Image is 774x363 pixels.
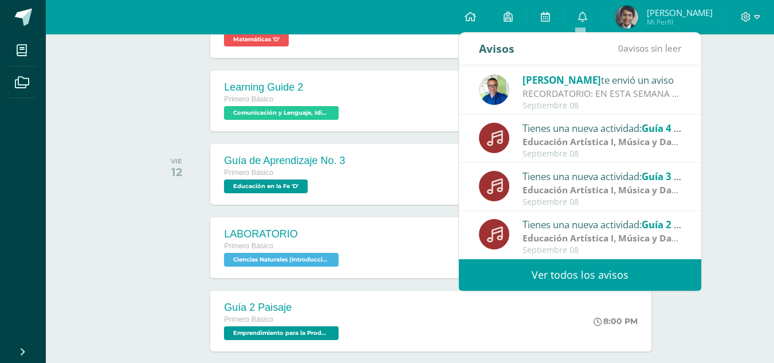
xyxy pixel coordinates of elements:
div: VIE [171,157,182,165]
div: 12 [171,165,182,179]
span: Primero Básico [224,315,273,323]
div: | Zona [522,232,682,245]
span: avisos sin leer [618,42,681,54]
span: Emprendimiento para la Productividad 'D' [224,326,339,340]
strong: Educación Artística I, Música y Danza [522,135,687,148]
span: Educación en la Fe 'D' [224,179,308,193]
div: LABORATORIO [224,228,341,240]
div: Guía 2 Paisaje [224,302,341,314]
span: Comunicación y Lenguaje, Idioma Extranjero Inglés 'D' [224,106,339,120]
div: Tienes una nueva actividad: [522,217,682,232]
span: 0 [618,42,623,54]
span: Guía 2 Talleres de Música [642,218,762,231]
span: Primero Básico [224,169,273,177]
img: 692ded2a22070436d299c26f70cfa591.png [479,75,509,105]
div: Guía de Aprendizaje No. 3 [224,155,345,167]
div: Tienes una nueva actividad: [522,169,682,184]
div: | Zona [522,135,682,149]
div: Septiembre 08 [522,101,682,111]
div: Tienes una nueva actividad: [522,120,682,135]
img: cb0c5febe7c9ab540de0185df7840633.png [615,6,638,29]
div: te envió un aviso [522,72,682,87]
span: Ciencias Naturales (Introducción a la Biología) 'D' [224,253,339,267]
span: Mi Perfil [647,17,713,27]
span: Matemáticas 'D' [224,33,289,46]
a: Ver todos los avisos [459,259,701,291]
div: 8:00 PM [594,316,638,326]
strong: Educación Artística I, Música y Danza [522,184,687,196]
strong: Educación Artística I, Música y Danza [522,232,687,244]
div: Septiembre 08 [522,197,682,207]
span: [PERSON_NAME] [522,73,601,87]
span: Guía 3 Talleres de Música [642,170,762,183]
span: Guía 4 Talleres de Música [642,122,762,135]
div: | Zona [522,184,682,197]
span: Primero Básico [224,95,273,103]
div: Septiembre 08 [522,245,682,255]
div: Learning Guide 2 [224,81,341,93]
span: Primero Básico [224,242,273,250]
div: Septiembre 08 [522,149,682,159]
span: [PERSON_NAME] [647,7,713,18]
div: RECORDATORIO: EN ESTA SEMANA SE DEBE DE ENTREGAR LA MAQUETA. DE PREFERENCIA ENTREGARLO EL DÍA DE ... [522,87,682,100]
div: Avisos [479,33,514,64]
